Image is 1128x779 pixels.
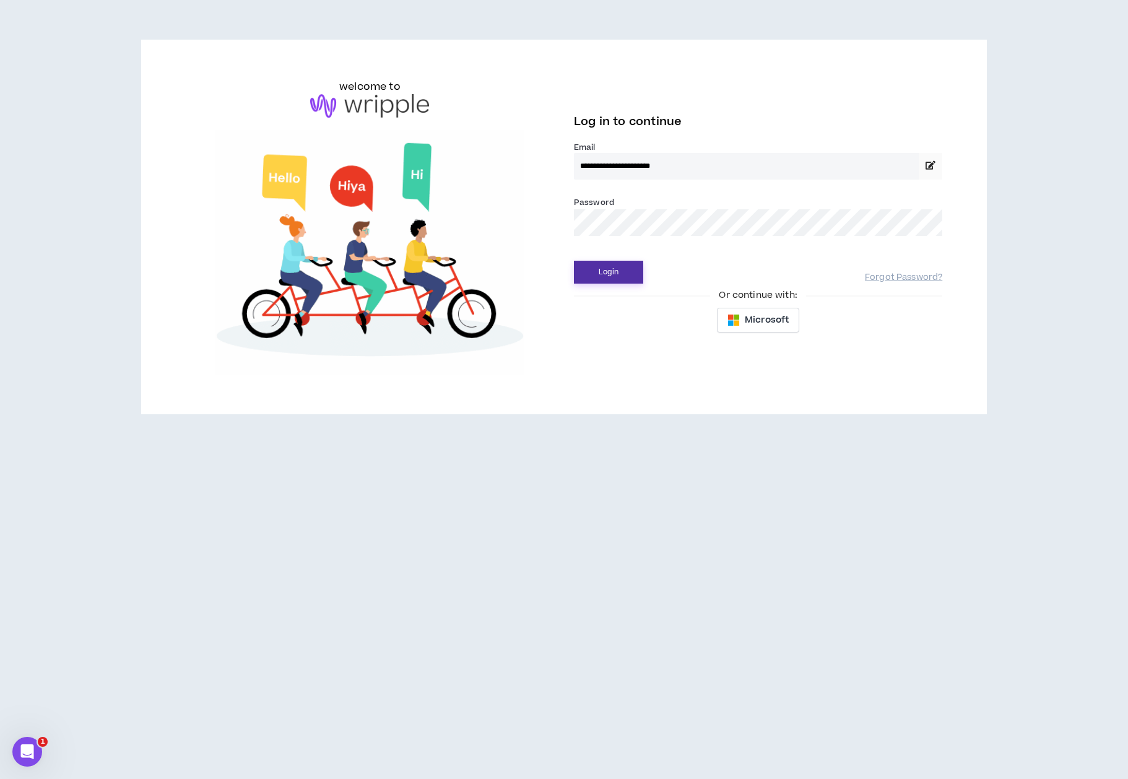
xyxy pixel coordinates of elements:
button: Microsoft [717,308,799,333]
h6: welcome to [339,79,401,94]
iframe: Intercom live chat [12,737,42,767]
span: Microsoft [745,313,789,327]
span: Or continue with: [710,289,805,302]
img: Welcome to Wripple [186,130,554,375]
span: Log in to continue [574,114,682,129]
span: 1 [38,737,48,747]
a: Forgot Password? [865,272,942,284]
label: Password [574,197,614,208]
button: Login [574,261,643,284]
label: Email [574,142,942,153]
img: logo-brand.png [310,94,429,118]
